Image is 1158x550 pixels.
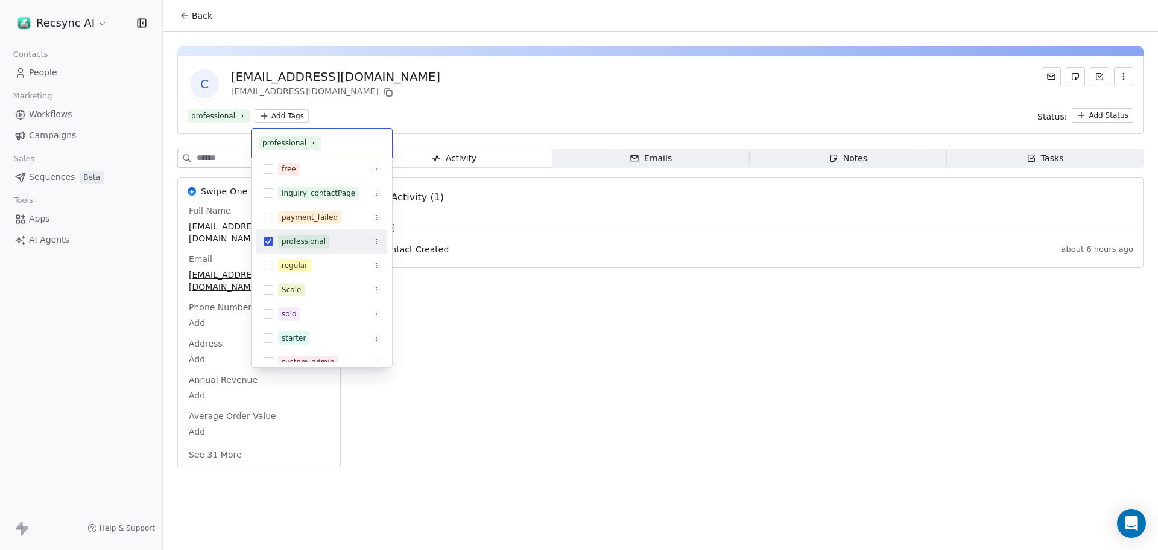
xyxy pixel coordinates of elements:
div: starter [282,333,306,344]
div: professional [262,138,306,149]
div: Scale [282,284,301,295]
div: payment_failed [282,212,338,223]
div: system_admin [282,357,334,368]
div: Suggestions [256,133,387,423]
div: free [282,164,296,174]
div: Inquiry_contactPage [282,188,355,199]
div: regular [282,260,308,271]
div: solo [282,309,296,319]
div: professional [282,236,326,247]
